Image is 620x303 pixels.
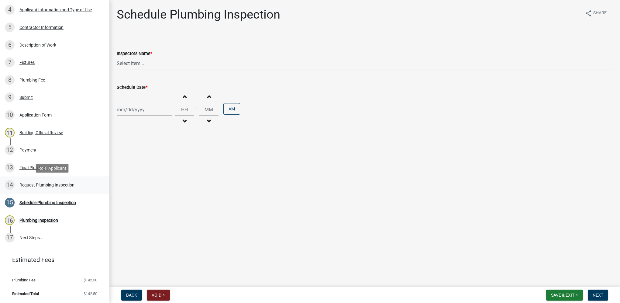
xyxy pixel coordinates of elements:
[5,254,100,266] a: Estimated Fees
[84,278,97,282] span: $142.50
[117,85,147,90] label: Schedule Date
[175,103,194,116] input: Hours
[588,290,608,301] button: Next
[19,25,64,30] div: Contractor Information
[5,110,15,120] div: 10
[5,57,15,67] div: 7
[199,103,219,116] input: Minutes
[126,293,137,298] span: Back
[84,292,97,296] span: $142.50
[117,7,280,22] h1: Schedule Plumbing Inspection
[5,75,15,85] div: 8
[117,52,152,56] label: Inspectors Name
[19,8,92,12] div: Applicant Information and Type of Use
[5,215,15,225] div: 16
[5,233,15,242] div: 17
[19,183,74,187] div: Request Plumbing Inspection
[152,293,161,298] span: Void
[5,5,15,15] div: 4
[147,290,170,301] button: Void
[223,103,240,115] button: AM
[12,278,36,282] span: Plumbing Fee
[580,7,611,19] button: shareShare
[593,293,603,298] span: Next
[19,43,56,47] div: Description of Work
[5,145,15,155] div: 12
[194,106,199,113] div: :
[121,290,142,301] button: Back
[19,95,33,99] div: Submit
[5,198,15,207] div: 15
[5,92,15,102] div: 9
[117,103,172,116] input: mm/dd/yyyy
[19,78,45,82] div: Plumbing Fee
[5,40,15,50] div: 6
[19,60,35,64] div: Fixtures
[36,164,69,172] div: Role: Applicant
[5,128,15,138] div: 11
[585,10,592,17] i: share
[12,292,39,296] span: Estimated Total
[19,218,58,222] div: Plumbing Inspection
[19,131,63,135] div: Building Official Review
[593,10,607,17] span: Share
[19,200,76,205] div: Schedule Plumbing Inspection
[5,23,15,32] div: 5
[19,165,61,170] div: Final Plumbing Permit
[5,180,15,190] div: 14
[546,290,583,301] button: Save & Exit
[19,148,36,152] div: Payment
[19,113,52,117] div: Application Form
[551,293,574,298] span: Save & Exit
[5,163,15,172] div: 13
